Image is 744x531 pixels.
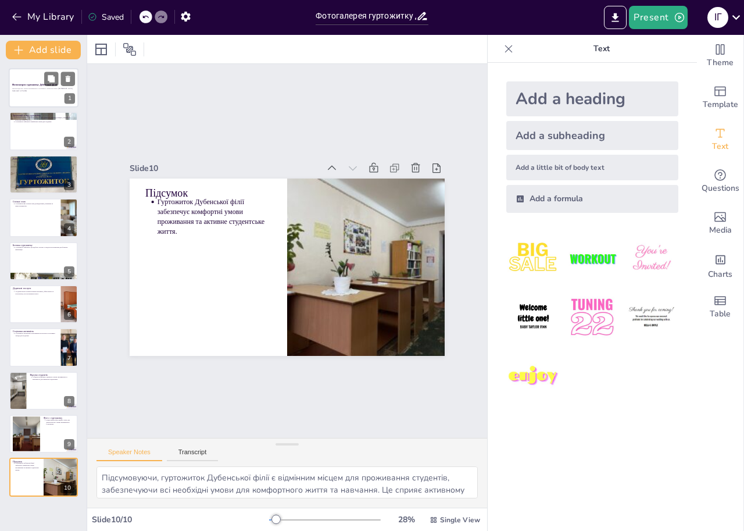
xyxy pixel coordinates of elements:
p: Підсумок [13,459,40,463]
div: Layout [92,40,110,59]
img: 1.jpeg [506,231,560,286]
span: Position [123,42,137,56]
button: Delete Slide [61,72,75,85]
strong: Фотогалерея гуртожитку Дубенської філії [12,83,57,86]
div: 28 % [392,514,420,525]
div: 3 [64,180,74,190]
div: 4 [64,223,74,234]
div: 6 [64,309,74,320]
p: Підсумок [168,145,292,198]
p: Спільні зони [13,200,58,204]
p: Безпека гуртожитку [13,243,74,247]
div: 7 [64,353,74,363]
p: Соціальна активність [13,330,58,333]
p: Гуртожиток Дубенської філії забезпечує комфортні умови проживання та активне студентське життя. [168,160,289,233]
div: Change the overall theme [697,35,743,77]
div: 2 [9,112,78,150]
div: 7 [9,328,78,366]
img: 6.jpeg [624,290,678,344]
p: Text [518,35,685,63]
span: Single View [440,515,480,525]
img: 2.jpeg [565,231,619,286]
div: 3 [9,155,78,194]
div: Slide 10 [161,118,345,187]
p: Гуртожиток Дубенської філії забезпечує комфортні умови проживання та активне студентське життя. [15,462,40,471]
button: І Г [707,6,728,29]
div: І Г [707,7,728,28]
div: Add charts and graphs [697,244,743,286]
span: Theme [707,56,734,69]
div: 9 [64,439,74,450]
button: Transcript [167,448,219,461]
div: 9 [9,415,78,453]
p: Кімнати обладнані всім необхідним: ліжка, столи, стільці, шафи та доступ до Інтернету. [15,161,74,163]
p: Гуртожиток забезпечує цілодобову охорону та відеоспостереження для безпеки мешканців. [15,246,74,250]
div: Saved [88,12,124,23]
p: Гуртожиток розташований за адресою вул. [PERSON_NAME][STREET_ADDRESS] [GEOGRAPHIC_DATA]. [15,116,74,120]
span: Charts [708,268,732,281]
div: 1 [9,68,78,108]
img: 5.jpeg [565,290,619,344]
button: Add slide [6,41,81,59]
img: 7.jpeg [506,350,560,404]
div: Get real-time input from your audience [697,161,743,202]
div: Add ready made slides [697,77,743,119]
button: My Library [9,8,79,26]
p: Відгуки студентів [30,373,74,376]
div: 5 [64,266,74,277]
div: Add a little bit of body text [506,155,678,180]
p: Generated with [URL] [12,90,75,92]
img: 4.jpeg [506,290,560,344]
div: 8 [9,372,78,410]
span: Template [703,98,738,111]
input: Insert title [316,8,416,24]
div: 10 [9,458,78,496]
div: 2 [64,137,74,147]
span: Media [709,224,732,237]
p: Гуртожиток організовує різноманітні культурні та спортивні заходи для студентів. [15,333,57,337]
button: Present [629,6,687,29]
div: 1 [65,94,75,104]
button: Duplicate Slide [44,72,58,85]
p: Студенти позитивно оцінюють умови проживання та можливості для навчання і відпочинку. [33,376,74,380]
div: Add a table [697,286,743,328]
button: Speaker Notes [96,448,162,461]
div: Add a heading [506,81,678,116]
p: Кімнати гуртожитку [13,157,74,161]
div: Add images, graphics, shapes or video [697,202,743,244]
p: Презентація про умови проживання в гуртожитку Дубенської філії [GEOGRAPHIC_DATA]. [12,88,75,90]
span: Questions [702,182,739,195]
textarea: Підсумовуючи, гуртожиток Дубенської філії є відмінним місцем для проживання студентів, забезпечую... [96,466,478,498]
p: Гуртожиток забезпечує комфортні умови для студентів. [15,120,74,123]
p: Представлені фотографії з сайту, які демонструють умови проживання в гуртожитку. [46,419,74,425]
button: Export to PowerPoint [604,6,627,29]
div: 4 [9,198,78,237]
div: 10 [60,483,74,493]
span: Text [712,140,728,153]
div: Add a subheading [506,121,678,150]
p: Гуртожиток має спільні зони для відпочинку, навчання та приготування їжі. [15,203,57,207]
p: Фото з гуртожитку [44,416,74,420]
div: Slide 10 / 10 [92,514,269,525]
p: Студенти можуть користуватися пральнею, бібліотекою та спортзалом, що розташовані поруч. [15,290,57,294]
div: Add a formula [506,185,678,213]
div: 6 [9,285,78,323]
div: 5 [9,242,78,280]
div: Add text boxes [697,119,743,161]
div: 8 [64,396,74,407]
p: Загальний огляд гуртожитку [13,113,74,117]
span: Table [710,308,731,320]
img: 3.jpeg [624,231,678,286]
p: Додаткові послуги [13,287,58,290]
